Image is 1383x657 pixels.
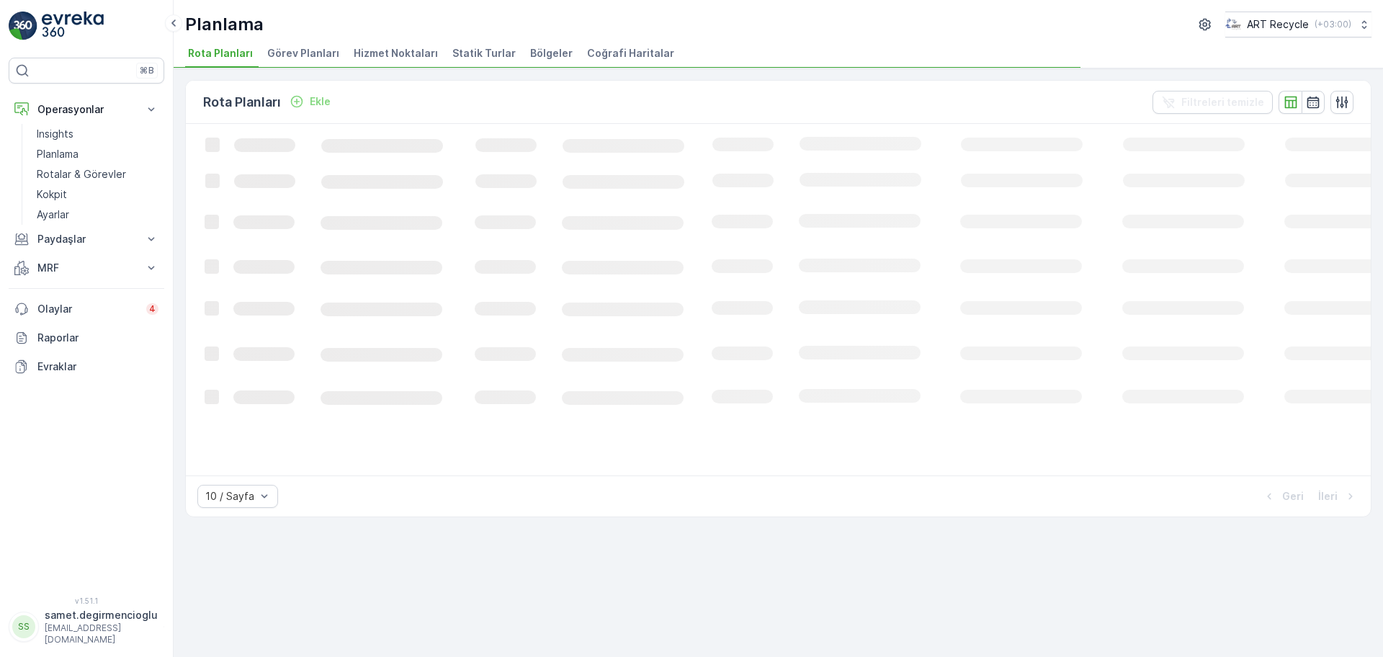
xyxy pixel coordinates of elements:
[37,359,158,374] p: Evraklar
[42,12,104,40] img: logo_light-DOdMpM7g.png
[188,46,253,61] span: Rota Planları
[31,184,164,205] a: Kokpit
[45,608,158,622] p: samet.degirmencioglu
[1152,91,1273,114] button: Filtreleri temizle
[1317,488,1359,505] button: İleri
[1247,17,1309,32] p: ART Recycle
[37,331,158,345] p: Raporlar
[9,295,164,323] a: Olaylar4
[45,622,158,645] p: [EMAIL_ADDRESS][DOMAIN_NAME]
[31,124,164,144] a: Insights
[37,207,69,222] p: Ayarlar
[9,95,164,124] button: Operasyonlar
[530,46,573,61] span: Bölgeler
[1261,488,1305,505] button: Geri
[37,302,138,316] p: Olaylar
[284,93,336,110] button: Ekle
[9,12,37,40] img: logo
[140,65,154,76] p: ⌘B
[354,46,438,61] span: Hizmet Noktaları
[9,352,164,381] a: Evraklar
[1225,12,1371,37] button: ART Recycle(+03:00)
[12,615,35,638] div: SS
[31,164,164,184] a: Rotalar & Görevler
[587,46,674,61] span: Coğrafi Haritalar
[149,303,156,315] p: 4
[9,596,164,605] span: v 1.51.1
[452,46,516,61] span: Statik Turlar
[37,187,67,202] p: Kokpit
[37,147,79,161] p: Planlama
[185,13,264,36] p: Planlama
[9,225,164,254] button: Paydaşlar
[1225,17,1241,32] img: image_23.png
[37,261,135,275] p: MRF
[9,254,164,282] button: MRF
[31,144,164,164] a: Planlama
[203,92,281,112] p: Rota Planları
[9,608,164,645] button: SSsamet.degirmencioglu[EMAIL_ADDRESS][DOMAIN_NAME]
[267,46,339,61] span: Görev Planları
[31,205,164,225] a: Ayarlar
[37,232,135,246] p: Paydaşlar
[1282,489,1304,504] p: Geri
[310,94,331,109] p: Ekle
[37,102,135,117] p: Operasyonlar
[9,323,164,352] a: Raporlar
[37,127,73,141] p: Insights
[1315,19,1351,30] p: ( +03:00 )
[1318,489,1338,504] p: İleri
[1181,95,1264,109] p: Filtreleri temizle
[37,167,126,182] p: Rotalar & Görevler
